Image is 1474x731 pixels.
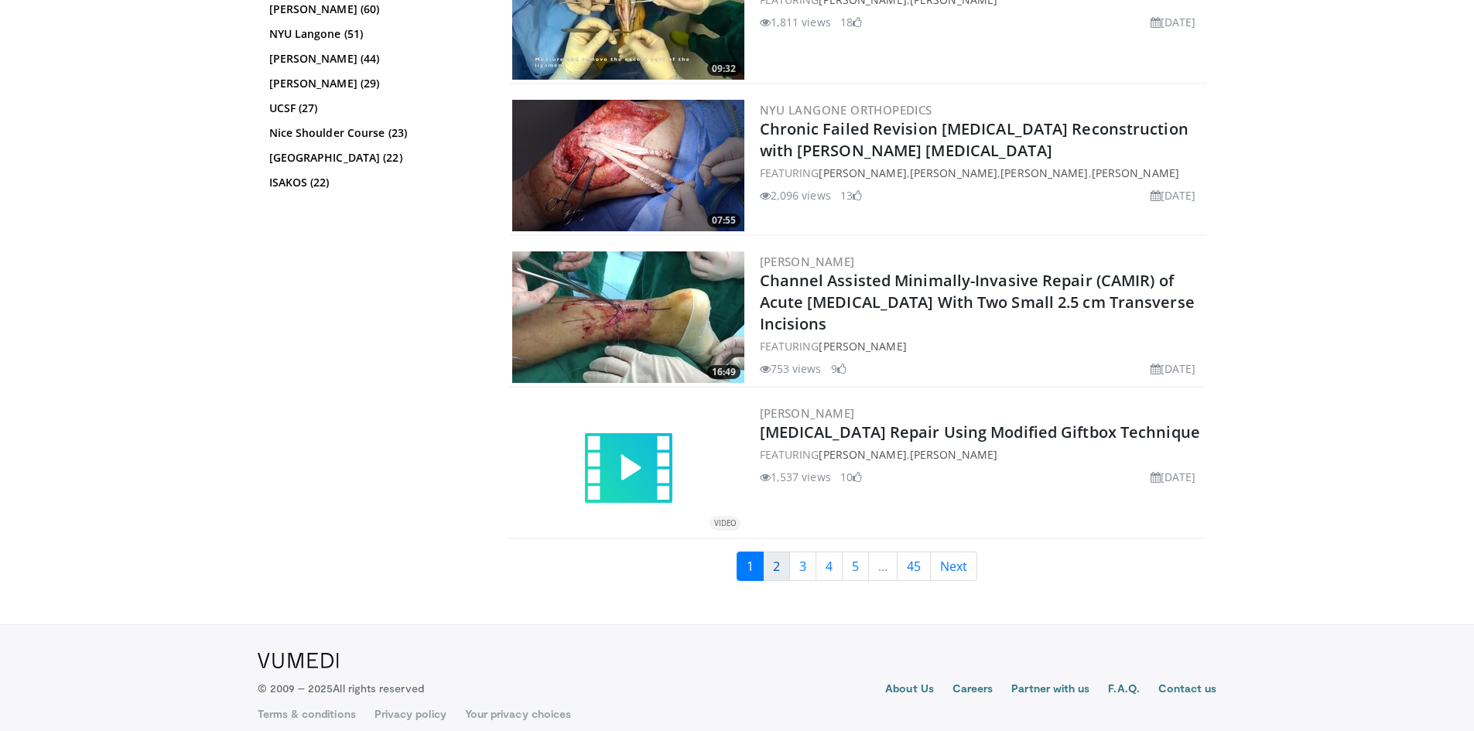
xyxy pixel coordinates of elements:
a: About Us [885,681,934,699]
span: All rights reserved [333,681,423,695]
a: [PERSON_NAME] [910,166,997,180]
a: [PERSON_NAME] (44) [269,51,482,67]
a: Your privacy choices [465,706,571,722]
li: 13 [840,187,862,203]
a: Terms & conditions [258,706,356,722]
li: 1,537 views [760,469,831,485]
div: FEATURING , [760,446,1202,463]
a: Nice Shoulder Course (23) [269,125,482,141]
a: [PERSON_NAME] [760,254,855,269]
a: [GEOGRAPHIC_DATA] (22) [269,150,482,166]
p: © 2009 – 2025 [258,681,424,696]
a: Partner with us [1011,681,1089,699]
li: 18 [840,14,862,30]
a: F.A.Q. [1108,681,1139,699]
a: [PERSON_NAME] [819,447,906,462]
a: [PERSON_NAME] [1092,166,1179,180]
a: ISAKOS (22) [269,175,482,190]
a: UCSF (27) [269,101,482,116]
li: 10 [840,469,862,485]
a: [MEDICAL_DATA] Repair Using Modified Giftbox Technique [760,422,1200,442]
li: [DATE] [1151,14,1196,30]
img: VuMedi Logo [258,653,339,668]
a: 4 [816,552,843,581]
a: 16:49 [512,251,744,383]
a: 2 [763,552,790,581]
a: 07:55 [512,100,744,231]
li: [DATE] [1151,187,1196,203]
span: 09:32 [707,62,740,76]
a: 1 [737,552,764,581]
a: Careers [952,681,993,699]
a: 3 [789,552,816,581]
small: VIDEO [714,518,736,528]
a: Privacy policy [374,706,446,722]
a: [PERSON_NAME] [819,339,906,354]
a: NYU Langone Orthopedics [760,102,932,118]
a: [PERSON_NAME] (60) [269,2,482,17]
li: 2,096 views [760,187,831,203]
a: Contact us [1158,681,1217,699]
a: [PERSON_NAME] [910,447,997,462]
li: [DATE] [1151,360,1196,377]
a: Chronic Failed Revision [MEDICAL_DATA] Reconstruction with [PERSON_NAME] [MEDICAL_DATA] [760,118,1188,161]
li: 753 views [760,360,822,377]
a: [PERSON_NAME] [760,405,855,421]
a: [PERSON_NAME] (29) [269,76,482,91]
span: 07:55 [707,213,740,227]
div: FEATURING [760,338,1202,354]
a: [PERSON_NAME] [819,166,906,180]
a: Channel Assisted Minimally-Invasive Repair (CAMIR) of Acute [MEDICAL_DATA] With Two Small 2.5 cm ... [760,270,1195,334]
a: 5 [842,552,869,581]
span: 16:49 [707,365,740,379]
a: [PERSON_NAME] [1000,166,1088,180]
a: NYU Langone (51) [269,26,482,42]
img: aed0c6ce-74fd-406c-83ff-6c4344a77c01.300x170_q85_crop-smart_upscale.jpg [512,251,744,383]
li: 9 [831,360,846,377]
a: VIDEO [512,422,744,515]
li: 1,811 views [760,14,831,30]
img: 19d4fb57-d425-4c2d-a2dd-156658f178bb.jpg.300x170_q85_crop-smart_upscale.jpg [512,100,744,231]
div: FEATURING , , , [760,165,1202,181]
nav: Search results pages [509,552,1206,581]
a: Next [930,552,977,581]
li: [DATE] [1151,469,1196,485]
img: video.svg [582,422,675,515]
a: 45 [897,552,931,581]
